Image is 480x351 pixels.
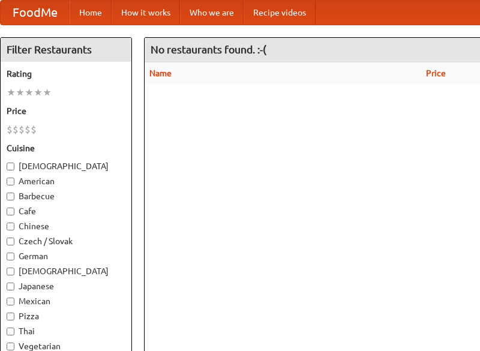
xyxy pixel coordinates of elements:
li: ★ [7,86,16,99]
label: Mexican [7,295,125,307]
a: FoodMe [1,1,70,25]
a: Recipe videos [244,1,316,25]
li: ★ [25,86,34,99]
label: [DEMOGRAPHIC_DATA] [7,160,125,172]
label: Japanese [7,280,125,292]
a: Price [426,68,446,78]
h5: Price [7,105,125,117]
input: Vegetarian [7,343,14,350]
li: ★ [34,86,43,99]
input: American [7,178,14,185]
li: $ [7,123,13,136]
input: [DEMOGRAPHIC_DATA] [7,268,14,275]
li: $ [19,123,25,136]
h4: Filter Restaurants [1,38,131,62]
input: Pizza [7,313,14,320]
ng-pluralize: No restaurants found. :-( [151,44,266,55]
input: Czech / Slovak [7,238,14,245]
label: Thai [7,325,125,337]
label: [DEMOGRAPHIC_DATA] [7,265,125,277]
label: Czech / Slovak [7,235,125,247]
h5: Cuisine [7,142,125,154]
li: ★ [43,86,52,99]
input: Barbecue [7,193,14,200]
input: Cafe [7,208,14,215]
input: Mexican [7,298,14,305]
li: ★ [16,86,25,99]
label: Barbecue [7,190,125,202]
label: American [7,175,125,187]
input: Thai [7,328,14,335]
input: German [7,253,14,260]
a: Who we are [180,1,244,25]
input: Japanese [7,283,14,290]
a: How it works [112,1,180,25]
input: [DEMOGRAPHIC_DATA] [7,163,14,170]
li: $ [31,123,37,136]
label: Chinese [7,220,125,232]
li: $ [25,123,31,136]
li: $ [13,123,19,136]
label: German [7,250,125,262]
label: Pizza [7,310,125,322]
a: Name [149,68,172,78]
h5: Rating [7,68,125,80]
input: Chinese [7,223,14,230]
label: Cafe [7,205,125,217]
a: Home [70,1,112,25]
